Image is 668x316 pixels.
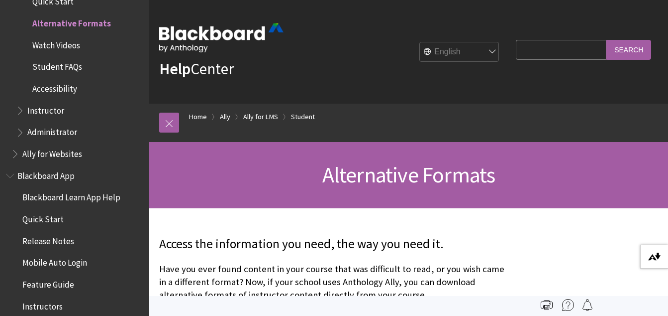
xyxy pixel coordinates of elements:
[22,189,120,203] span: Blackboard Learn App Help
[27,102,64,116] span: Instructor
[22,276,74,290] span: Feature Guide
[159,23,284,52] img: Blackboard by Anthology
[562,299,574,311] img: More help
[159,59,234,79] a: HelpCenter
[606,40,651,59] input: Search
[243,111,278,123] a: Ally for LMS
[22,255,87,268] span: Mobile Auto Login
[32,37,80,50] span: Watch Videos
[322,161,495,188] span: Alternative Formats
[220,111,230,123] a: Ally
[32,80,77,94] span: Accessibility
[32,59,82,72] span: Student FAQs
[22,211,64,224] span: Quick Start
[32,15,111,28] span: Alternative Formats
[541,299,553,311] img: Print
[291,111,315,123] a: Student
[27,124,77,138] span: Administrator
[22,146,82,159] span: Ally for Websites
[581,299,593,311] img: Follow this page
[159,235,511,253] p: Access the information you need, the way you need it.
[22,298,63,312] span: Instructors
[22,233,74,246] span: Release Notes
[159,59,191,79] strong: Help
[159,263,511,302] p: Have you ever found content in your course that was difficult to read, or you wish came in a diff...
[17,167,75,181] span: Blackboard App
[189,111,207,123] a: Home
[420,42,499,62] select: Site Language Selector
